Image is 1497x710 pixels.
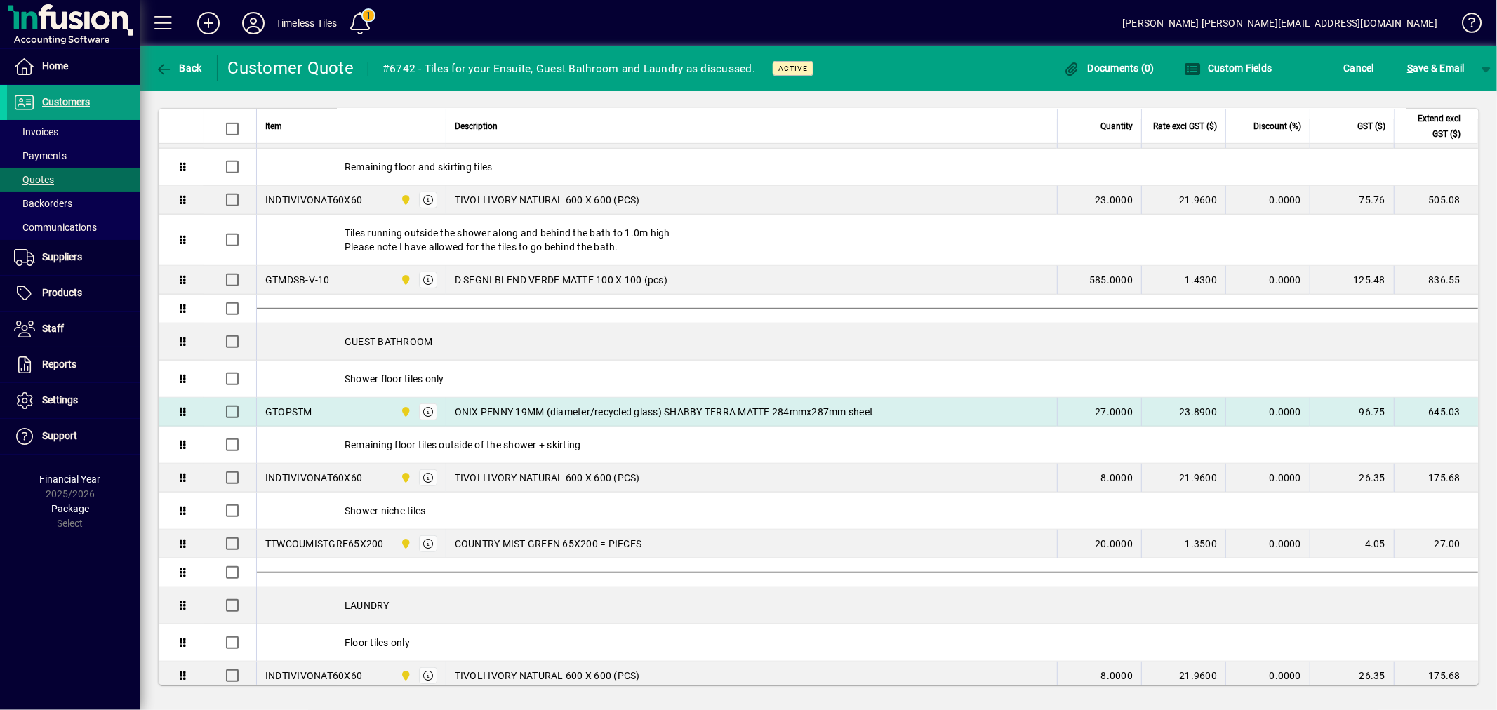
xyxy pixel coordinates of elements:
span: 23.0000 [1095,193,1133,207]
td: 0.0000 [1225,662,1310,690]
span: S [1407,62,1413,74]
div: GTOPSTM [265,405,312,419]
span: Dunedin [397,404,413,420]
span: TIVOLI IVORY NATURAL 600 X 600 (PCS) [455,193,640,207]
a: Invoices [7,120,140,144]
span: Custom Fields [1184,62,1272,74]
td: 26.35 [1310,662,1394,690]
a: Staff [7,312,140,347]
button: Save & Email [1400,55,1472,81]
td: 96.75 [1310,398,1394,427]
span: Rate excl GST ($) [1153,118,1217,133]
button: Custom Fields [1180,55,1276,81]
td: 27.00 [1394,530,1478,558]
div: INDTIVIVONAT60X60 [265,669,362,683]
a: Products [7,276,140,311]
span: Products [42,287,82,298]
span: Package [51,503,89,514]
span: Settings [42,394,78,406]
button: Cancel [1340,55,1378,81]
span: Financial Year [40,474,101,485]
span: Dunedin [397,536,413,551]
span: 27.0000 [1095,405,1133,419]
span: Dunedin [397,470,413,485]
button: Profile [231,11,276,36]
div: INDTIVIVONAT60X60 [265,471,362,485]
a: Knowledge Base [1451,3,1479,48]
span: GST ($) [1357,118,1385,133]
span: Customers [42,96,90,107]
span: D SEGNI BLEND VERDE MATTE 100 X 100 (pcs) [455,273,667,287]
div: Shower floor tiles only [257,361,1478,397]
span: Item [265,118,282,133]
div: Timeless Tiles [276,12,337,34]
span: Cancel [1344,57,1375,79]
td: 0.0000 [1225,530,1310,558]
span: Backorders [14,198,72,209]
span: COUNTRY MIST GREEN 65X200 = PIECES [455,537,642,551]
a: Payments [7,144,140,168]
td: 4.05 [1310,530,1394,558]
span: 20.0000 [1095,537,1133,551]
span: Invoices [14,126,58,138]
span: Reports [42,359,76,370]
div: 21.9600 [1150,471,1217,485]
div: 1.3500 [1150,537,1217,551]
div: [PERSON_NAME] [PERSON_NAME][EMAIL_ADDRESS][DOMAIN_NAME] [1122,12,1437,34]
div: GUEST BATHROOM [257,323,1478,360]
td: 0.0000 [1225,464,1310,493]
span: Payments [14,150,67,161]
a: Quotes [7,168,140,192]
div: LAUNDRY [257,587,1478,624]
a: Suppliers [7,240,140,275]
a: Communications [7,215,140,239]
td: 505.08 [1394,186,1478,215]
span: Quotes [14,174,54,185]
a: Home [7,49,140,84]
div: 21.9600 [1150,193,1217,207]
span: ave & Email [1407,57,1465,79]
span: Extend excl GST ($) [1403,110,1461,141]
app-page-header-button: Back [140,55,218,81]
a: Reports [7,347,140,382]
span: Active [778,64,808,73]
span: Quantity [1100,118,1133,133]
a: Settings [7,383,140,418]
span: Dunedin [397,668,413,683]
td: 0.0000 [1225,398,1310,427]
button: Documents (0) [1060,55,1158,81]
span: TIVOLI IVORY NATURAL 600 X 600 (PCS) [455,471,640,485]
span: Dunedin [397,192,413,208]
button: Back [152,55,206,81]
div: 23.8900 [1150,405,1217,419]
div: 1.4300 [1150,273,1217,287]
button: Add [186,11,231,36]
span: 585.0000 [1089,273,1133,287]
span: Home [42,60,68,72]
span: 8.0000 [1101,471,1133,485]
span: Staff [42,323,64,334]
a: Backorders [7,192,140,215]
td: 26.35 [1310,464,1394,493]
div: 21.9600 [1150,669,1217,683]
span: Support [42,430,77,441]
td: 645.03 [1394,398,1478,427]
div: #6742 - Tiles for your Ensuite, Guest Bathroom and Laundry as discussed. [382,58,755,80]
div: Tiles running outside the shower along and behind the bath to 1.0m high Please note I have allowe... [257,215,1478,265]
div: Customer Quote [228,57,354,79]
div: Remaining floor and skirting tiles [257,149,1478,185]
div: Shower niche tiles [257,493,1478,529]
div: INDTIVIVONAT60X60 [265,193,362,207]
td: 125.48 [1310,266,1394,295]
td: 836.55 [1394,266,1478,295]
a: Support [7,419,140,454]
div: TTWCOUMISTGRE65X200 [265,537,384,551]
span: 8.0000 [1101,669,1133,683]
span: Discount (%) [1253,118,1301,133]
td: 75.76 [1310,186,1394,215]
span: Communications [14,222,97,233]
div: GTMDSB-V-10 [265,273,330,287]
td: 0.0000 [1225,186,1310,215]
div: Remaining floor tiles outside of the shower + skirting [257,427,1478,463]
div: Floor tiles only [257,624,1478,661]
